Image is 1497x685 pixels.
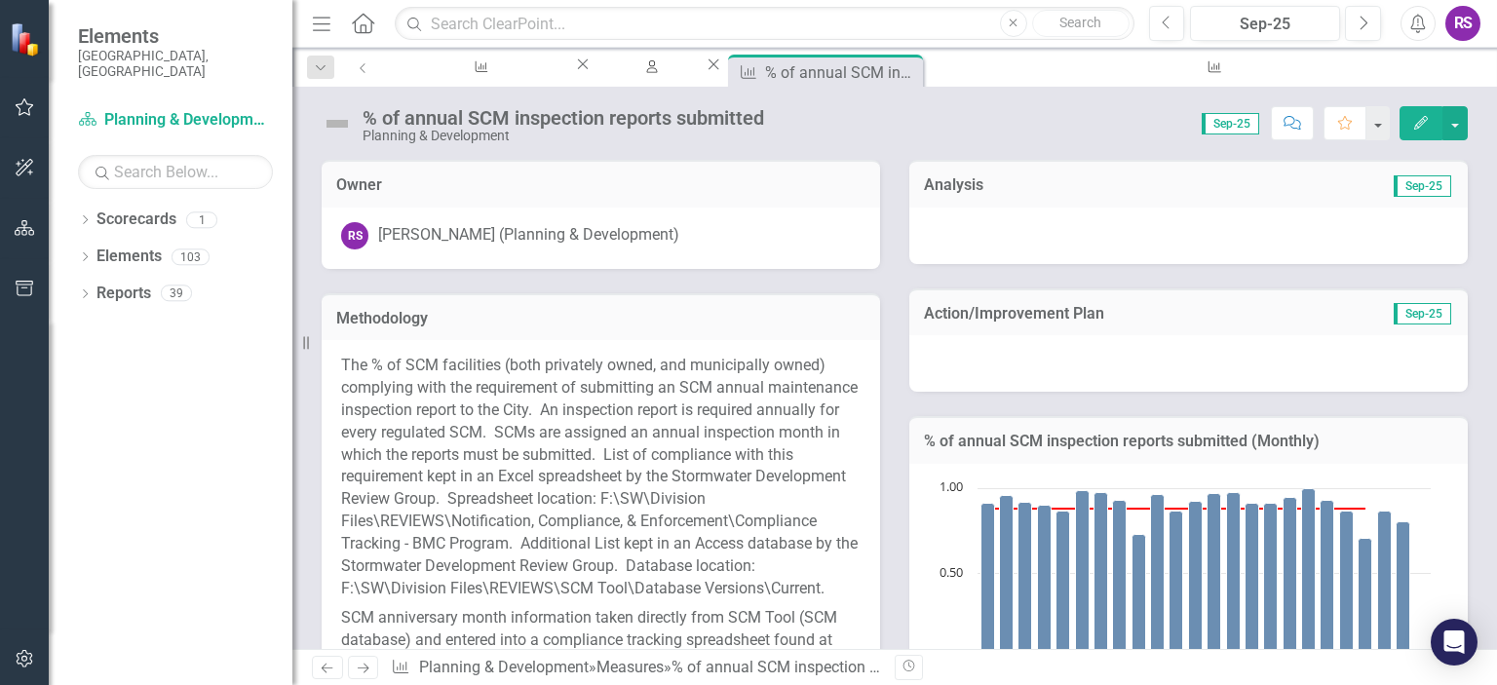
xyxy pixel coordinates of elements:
a: Scorecards [96,209,176,231]
span: . [821,579,825,597]
div: Planning & Development [363,129,764,143]
img: ClearPoint Strategy [9,21,44,57]
h3: Action/Improvement Plan [924,305,1322,323]
div: % of SCM assessments/inspections performed within established timeframes (5 business days) [944,73,1478,97]
div: 1 [186,211,217,228]
text: 1.00 [940,477,963,495]
div: » » [391,657,880,679]
text: 0.00 [940,648,963,666]
path: Dec-24, 0.91011236. Monthly Performance. [1246,503,1259,659]
input: Search Below... [78,155,273,189]
button: Sep-25 [1190,6,1340,41]
span: Sep-25 [1202,113,1259,134]
button: RS [1445,6,1480,41]
g: Monthly Performance, series 1 of 2. Bar series with 24 bars. [981,488,1423,660]
span: Sep-25 [1394,303,1451,324]
path: Mar-24, 0.98684211. Monthly Performance. [1076,490,1090,659]
path: Jan-25, 0.91304348. Monthly Performance. [1264,503,1278,659]
div: % of annual SCM inspection reports submitted [363,107,764,129]
span: Elements [78,24,273,48]
path: Nov-24, 0.97647059. Monthly Performance. [1227,492,1241,659]
h3: Owner [336,176,865,194]
path: Jul-25, 0.86792453. Monthly Performance. [1378,511,1392,659]
path: Jan-24, 0.90217391. Monthly Performance. [1038,505,1052,659]
span: Search [1059,15,1101,30]
path: Jun-24, 0.72916667. Monthly Performance. [1132,534,1146,659]
path: Apr-24, 0.97196262. Monthly Performance. [1094,492,1108,659]
a: Reports [96,283,151,305]
a: Planning & Development [419,658,589,676]
div: % of annual SCM inspection reports submitted [765,60,918,85]
img: Not Defined [322,108,353,139]
path: Nov-23, 0.95945946. Monthly Performance. [1000,495,1014,659]
div: # of rezoning plans received [401,73,556,97]
div: % of annual SCM inspection reports submitted [672,658,990,676]
path: Jun-25, 0.70754717. Monthly Performance. [1359,538,1372,659]
div: 103 [172,248,210,265]
path: May-24, 0.92708333. Monthly Performance. [1113,500,1127,659]
input: Search ClearPoint... [395,7,1133,41]
path: Mar-25, 1. Monthly Performance. [1302,488,1316,659]
path: Apr-25, 0.92982456. Monthly Performance. [1321,500,1334,659]
path: Aug-25, 0.80141844. Monthly Performance. [1397,521,1410,659]
path: Oct-23, 0.91397849. Monthly Performance. [981,503,995,659]
a: # of rezoning plans received [383,55,573,79]
h3: Methodology [336,310,865,327]
div: My Scorecard [610,73,686,97]
div: Sep-25 [1197,13,1333,36]
small: [GEOGRAPHIC_DATA], [GEOGRAPHIC_DATA] [78,48,273,80]
div: RS [341,222,368,249]
g: Target, series 2 of 2. Line with 24 data points. [983,505,1369,513]
a: Elements [96,246,162,268]
div: Open Intercom Messenger [1431,619,1478,666]
path: Sep-24, 0.92156863. Monthly Performance. [1189,501,1203,659]
div: [PERSON_NAME] (Planning & Development) [378,224,679,247]
path: Dec-23, 0.91860465. Monthly Performance. [1018,502,1032,659]
path: Feb-25, 0.94594595. Monthly Performance. [1284,497,1297,659]
a: Measures [596,658,664,676]
text: 0.50 [940,563,963,581]
a: Planning & Development [78,109,273,132]
a: My Scorecard [593,55,704,79]
a: % of SCM assessments/inspections performed within established timeframes (5 business days) [927,55,1496,79]
div: 39 [161,285,192,302]
h3: Analysis [924,176,1189,194]
path: Aug-24, 0.86614173. Monthly Performance. [1170,511,1183,659]
path: May-25, 0.86597938. Monthly Performance. [1340,511,1354,659]
span: The % of SCM facilities (both privately owned, and municipally owned) complying with the requirem... [341,356,858,596]
h3: % of annual SCM inspection reports submitted (Monthly) [924,433,1453,450]
path: Feb-24, 0.8630137. Monthly Performance. [1056,511,1070,659]
path: Oct-24, 0.96875. Monthly Performance. [1208,493,1221,659]
path: Jul-24, 0.96078431. Monthly Performance. [1151,494,1165,659]
button: Search [1032,10,1130,37]
span: Sep-25 [1394,175,1451,197]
